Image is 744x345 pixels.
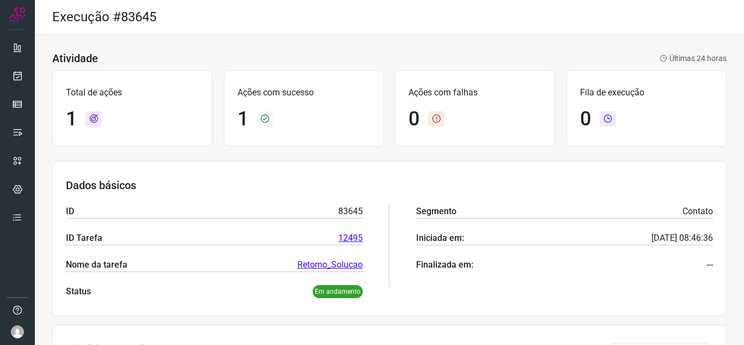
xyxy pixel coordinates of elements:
p: --- [706,258,713,271]
p: Últimas 24 horas [660,53,727,64]
p: Finalizada em: [416,258,473,271]
h3: Atividade [52,52,98,65]
h1: 0 [408,107,419,131]
img: Logo [9,7,26,23]
a: 12495 [338,232,363,245]
p: ID Tarefa [66,232,102,245]
h1: 1 [237,107,248,131]
p: Segmento [416,205,456,218]
p: Iniciada em: [416,232,464,245]
p: Fila de execução [580,86,713,99]
p: Total de ações [66,86,199,99]
p: [DATE] 08:46:36 [651,232,713,245]
p: Em andamento [313,285,363,298]
h3: Dados básicos [66,179,713,192]
h1: 1 [66,107,77,131]
h1: 0 [580,107,591,131]
img: avatar-user-boy.jpg [11,325,24,338]
h2: Execução #83645 [52,9,156,25]
p: Status [66,285,91,298]
p: Contato [682,205,713,218]
a: Retorno_Solucao [297,258,363,271]
p: ID [66,205,74,218]
p: Ações com sucesso [237,86,370,99]
p: 83645 [338,205,363,218]
p: Ações com falhas [408,86,541,99]
p: Nome da tarefa [66,258,127,271]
